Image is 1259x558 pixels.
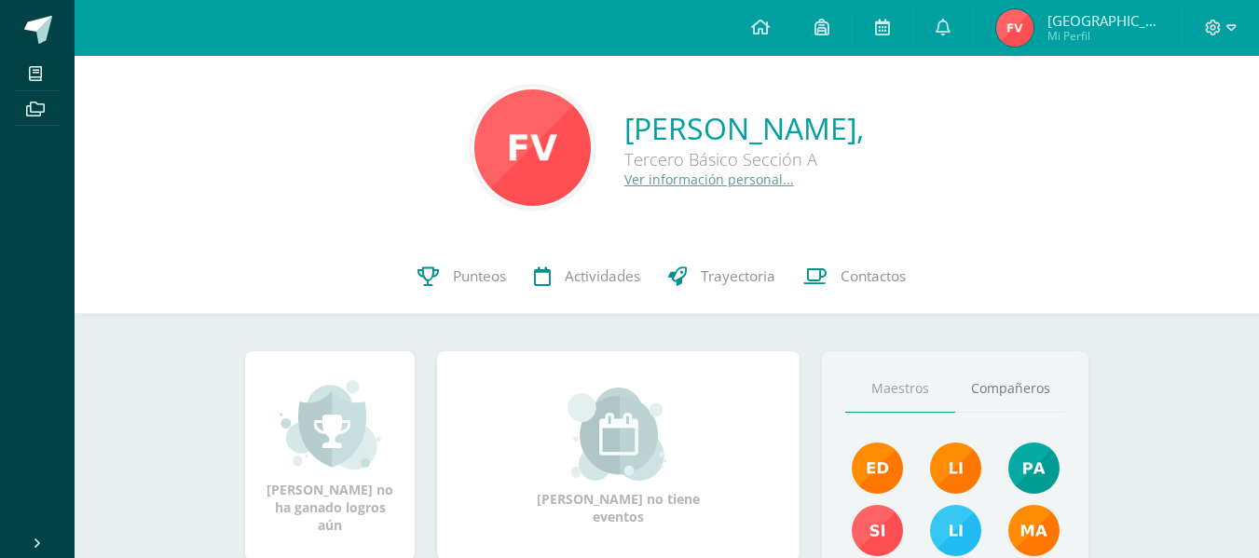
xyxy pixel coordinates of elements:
a: Ver información personal... [624,170,794,188]
a: Maestros [845,365,955,413]
img: f1876bea0eda9ed609c3471a3207beac.png [852,505,903,556]
a: Actividades [520,239,654,314]
a: Trayectoria [654,239,789,314]
img: 40c28ce654064086a0d3fb3093eec86e.png [1008,442,1060,494]
a: [PERSON_NAME], [624,108,864,148]
img: 93ccdf12d55837f49f350ac5ca2a40a5.png [930,505,981,556]
div: [PERSON_NAME] no ha ganado logros aún [264,378,396,534]
img: f40e456500941b1b33f0807dd74ea5cf.png [852,442,903,494]
span: Contactos [841,266,906,286]
div: Tercero Básico Sección A [624,148,864,170]
span: [GEOGRAPHIC_DATA] [1047,11,1159,30]
img: 3ecf7272c1ef1ba16434def56fd9ce92.png [474,89,591,206]
img: achievement_small.png [280,378,381,471]
div: [PERSON_NAME] no tiene eventos [526,388,712,525]
img: cefb4344c5418beef7f7b4a6cc3e812c.png [930,442,981,494]
span: Mi Perfil [1047,28,1159,44]
span: Punteos [453,266,506,286]
img: 6495a5ec7aeeed389f61bcc63171547b.png [996,9,1033,47]
a: Compañeros [955,365,1065,413]
img: event_small.png [568,388,669,481]
span: Actividades [565,266,640,286]
span: Trayectoria [701,266,775,286]
a: Punteos [404,239,520,314]
img: 560278503d4ca08c21e9c7cd40ba0529.png [1008,505,1060,556]
a: Contactos [789,239,920,314]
